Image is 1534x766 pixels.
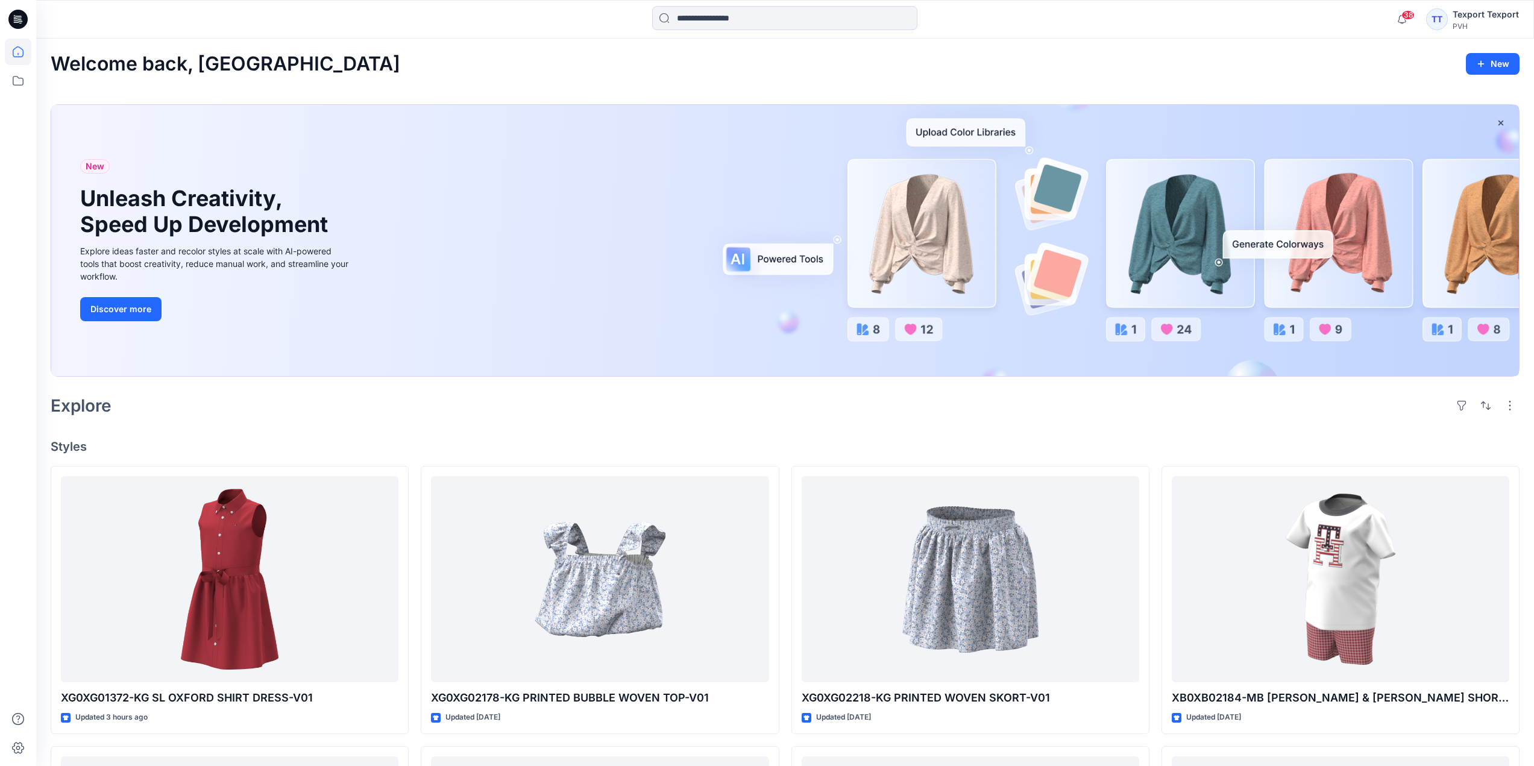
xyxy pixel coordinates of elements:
[51,439,1520,454] h4: Styles
[1466,53,1520,75] button: New
[80,186,333,237] h1: Unleash Creativity, Speed Up Development
[445,711,500,724] p: Updated [DATE]
[431,689,769,706] p: XG0XG02178-KG PRINTED BUBBLE WOVEN TOP-V01
[1453,22,1519,31] div: PVH
[1453,7,1519,22] div: Texport Texport
[1172,476,1509,683] a: XB0XB02184-MB TONY TEE & PULLON SHORT SET-V01
[1426,8,1448,30] div: TT
[431,476,769,683] a: XG0XG02178-KG PRINTED BUBBLE WOVEN TOP-V01
[1401,10,1415,20] span: 38
[51,396,112,415] h2: Explore
[802,476,1139,683] a: XG0XG02218-KG PRINTED WOVEN SKORT-V01
[816,711,871,724] p: Updated [DATE]
[61,689,398,706] p: XG0XG01372-KG SL OXFORD SHIRT DRESS-V01
[61,476,398,683] a: XG0XG01372-KG SL OXFORD SHIRT DRESS-V01
[802,689,1139,706] p: XG0XG02218-KG PRINTED WOVEN SKORT-V01
[80,245,351,283] div: Explore ideas faster and recolor styles at scale with AI-powered tools that boost creativity, red...
[80,297,162,321] button: Discover more
[1186,711,1241,724] p: Updated [DATE]
[1172,689,1509,706] p: XB0XB02184-MB [PERSON_NAME] & [PERSON_NAME] SHORT SET-V01
[80,297,351,321] a: Discover more
[86,159,104,174] span: New
[51,53,400,75] h2: Welcome back, [GEOGRAPHIC_DATA]
[75,711,148,724] p: Updated 3 hours ago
